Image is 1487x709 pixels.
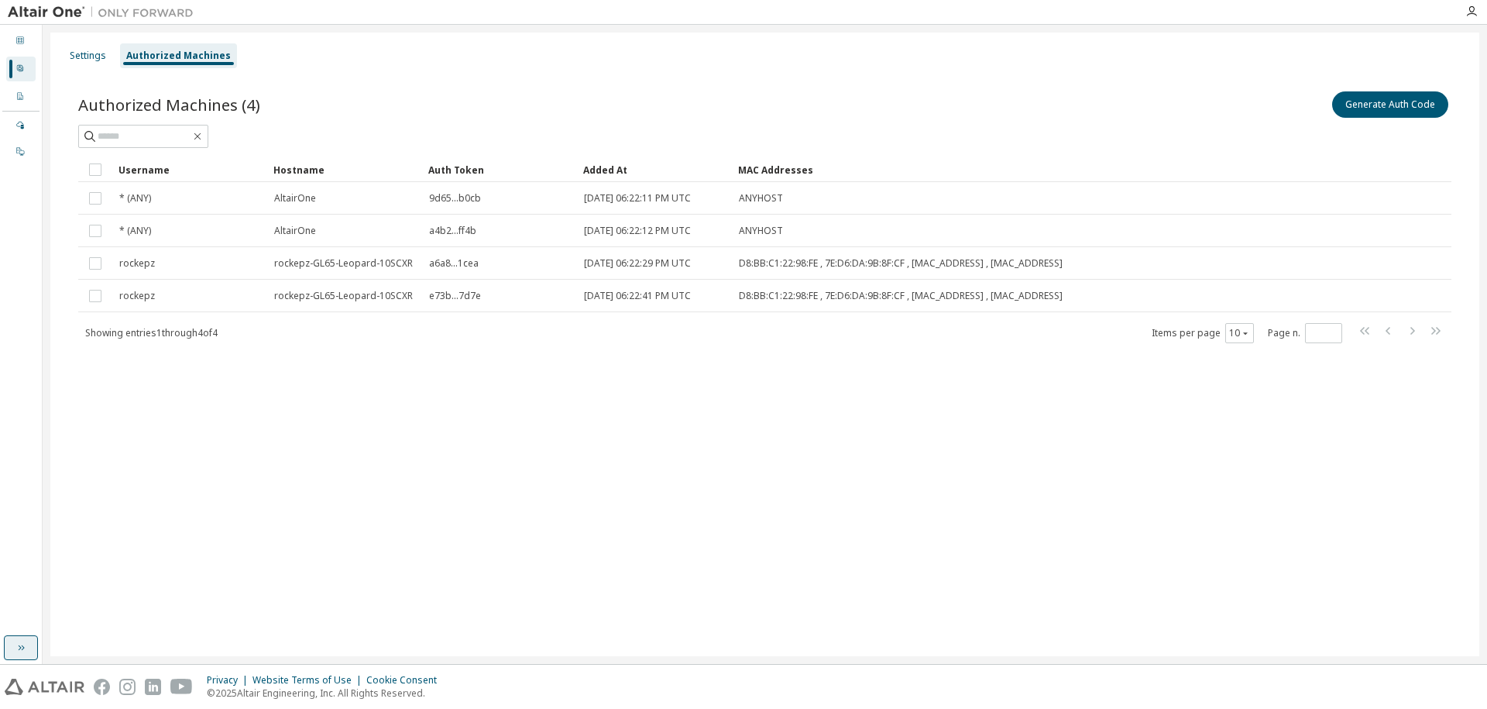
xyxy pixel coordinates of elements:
[94,679,110,695] img: facebook.svg
[739,290,1063,302] span: D8:BB:C1:22:98:FE , 7E:D6:DA:9B:8F:CF , [MAC_ADDRESS] , [MAC_ADDRESS]
[207,687,446,700] p: © 2025 Altair Engineering, Inc. All Rights Reserved.
[429,257,479,270] span: a6a8...1cea
[1229,327,1250,339] button: 10
[584,257,691,270] span: [DATE] 06:22:29 PM UTC
[274,192,316,205] span: AltairOne
[78,94,260,115] span: Authorized Machines (4)
[70,50,106,62] div: Settings
[1268,323,1342,343] span: Page n.
[119,192,151,205] span: * (ANY)
[119,225,151,237] span: * (ANY)
[274,257,413,270] span: rockepz-GL65-Leopard-10SCXR
[583,157,726,182] div: Added At
[6,139,36,164] div: On Prem
[145,679,161,695] img: linkedin.svg
[429,192,481,205] span: 9d65...b0cb
[252,674,366,687] div: Website Terms of Use
[274,290,413,302] span: rockepz-GL65-Leopard-10SCXR
[207,674,252,687] div: Privacy
[584,225,691,237] span: [DATE] 06:22:12 PM UTC
[273,157,416,182] div: Hostname
[366,674,446,687] div: Cookie Consent
[6,57,36,81] div: User Profile
[584,290,691,302] span: [DATE] 06:22:41 PM UTC
[119,257,155,270] span: rockepz
[429,225,476,237] span: a4b2...ff4b
[739,225,783,237] span: ANYHOST
[170,679,193,695] img: youtube.svg
[8,5,201,20] img: Altair One
[6,84,36,109] div: Company Profile
[428,157,571,182] div: Auth Token
[6,29,36,53] div: Dashboard
[738,157,1289,182] div: MAC Addresses
[118,157,261,182] div: Username
[739,257,1063,270] span: D8:BB:C1:22:98:FE , 7E:D6:DA:9B:8F:CF , [MAC_ADDRESS] , [MAC_ADDRESS]
[5,679,84,695] img: altair_logo.svg
[739,192,783,205] span: ANYHOST
[584,192,691,205] span: [DATE] 06:22:11 PM UTC
[6,113,36,138] div: Managed
[1152,323,1254,343] span: Items per page
[274,225,316,237] span: AltairOne
[126,50,231,62] div: Authorized Machines
[119,290,155,302] span: rockepz
[85,326,218,339] span: Showing entries 1 through 4 of 4
[1332,91,1448,118] button: Generate Auth Code
[429,290,481,302] span: e73b...7d7e
[119,679,136,695] img: instagram.svg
